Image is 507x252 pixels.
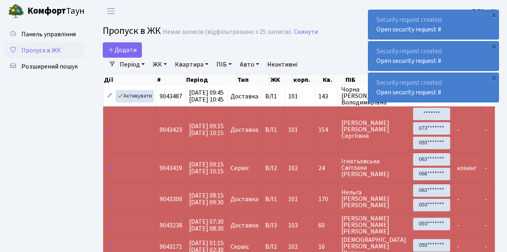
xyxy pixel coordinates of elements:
span: Ігнатьєвська Світлана [PERSON_NAME] [341,158,406,177]
img: logo.png [8,3,24,19]
a: Активувати [116,90,154,102]
span: - [457,221,459,230]
span: Доставка [231,93,258,100]
div: Security request created [368,10,499,39]
span: - [457,242,459,251]
span: Пропуск в ЖК [21,46,61,55]
a: Open security request # [376,56,441,65]
th: ЖК [270,74,293,85]
span: 9043300 [160,195,182,204]
div: × [490,42,498,50]
span: [PERSON_NAME] [PERSON_NAME] [PERSON_NAME] [341,215,406,235]
div: Security request created [368,42,499,71]
span: 101 [288,195,298,204]
span: ВЛ1 [265,93,281,100]
span: Сервіс [231,165,249,171]
th: # [156,74,185,85]
span: 101 [288,92,298,101]
b: Комфорт [27,4,66,17]
a: Неактивні [264,58,301,71]
span: Таун [27,4,85,18]
span: - [485,125,487,134]
div: Немає записів (відфільтровано з 25 записів). [163,28,292,36]
a: Пропуск в ЖК [4,42,85,58]
a: Скинути [294,28,318,36]
span: [DATE] 08:15 [DATE] 09:30 [189,191,224,207]
span: - [457,125,459,134]
span: 9043423 [160,125,182,134]
th: Дії [103,74,156,85]
div: Security request created [368,73,499,102]
span: - [485,195,487,204]
span: - [457,195,459,204]
span: ВЛ2 [265,165,281,171]
span: Додати [108,46,137,54]
a: ЖК [150,58,170,71]
th: Період [185,74,237,85]
a: ПІБ [213,58,235,71]
span: [DATE] 09:45 [DATE] 10:45 [189,88,224,104]
a: Додати [103,42,142,58]
th: Кв. [322,74,345,85]
th: Тип [237,74,270,85]
span: ВЛ1 [265,196,281,202]
span: [DATE] 09:15 [DATE] 10:15 [189,160,224,176]
span: Доставка [231,196,258,202]
span: Розширений пошук [21,62,78,71]
span: [DATE] 07:30 [DATE] 08:30 [189,217,224,233]
span: ВЛ1 [265,127,281,133]
span: ВЛ2 [265,244,281,250]
div: × [490,74,498,82]
span: 9043238 [160,221,182,230]
span: 24 [318,165,335,171]
button: Переключити навігацію [101,4,121,18]
span: ВЛ3 [265,222,281,229]
span: 60 [318,222,335,229]
span: 102 [288,242,298,251]
span: Сервіс [231,244,249,250]
span: - [485,164,487,173]
a: Open security request # [376,88,441,97]
span: Нельга [PERSON_NAME] [PERSON_NAME] [341,189,406,208]
span: Пропуск в ЖК [103,24,161,38]
span: клінінг [457,164,477,173]
a: Панель управління [4,26,85,42]
a: Авто [237,58,262,71]
span: 9043487 [160,92,182,101]
span: 101 [288,125,298,134]
span: 9043419 [160,164,182,173]
span: Чорна [PERSON_NAME] Володимирівна [341,86,406,106]
span: Панель управління [21,30,76,39]
span: 154 [318,127,335,133]
span: 143 [318,93,335,100]
span: - [485,221,487,230]
span: Доставка [231,127,258,133]
span: 103 [288,221,298,230]
span: 16 [318,244,335,250]
a: Open security request # [376,25,441,34]
a: ВЛ2 -. К. [472,6,497,16]
span: Доставка [231,222,258,229]
th: корп. [293,74,322,85]
div: × [490,11,498,19]
th: ПІБ [345,74,400,85]
span: - [485,242,487,251]
span: 9043171 [160,242,182,251]
span: 170 [318,196,335,202]
span: [PERSON_NAME] [PERSON_NAME] Сергіївна [341,120,406,139]
a: Розширений пошук [4,58,85,75]
span: 102 [288,164,298,173]
a: Період [116,58,148,71]
b: ВЛ2 -. К. [472,7,497,16]
span: [DATE] 09:15 [DATE] 10:15 [189,122,224,137]
a: Квартира [172,58,212,71]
